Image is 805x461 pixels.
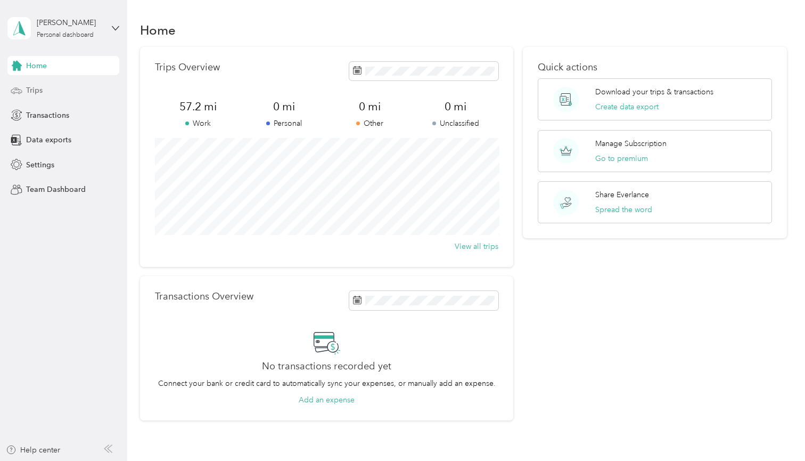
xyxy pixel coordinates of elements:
[241,118,327,129] p: Personal
[595,86,713,98] p: Download your trips & transactions
[595,189,649,200] p: Share Everlance
[595,204,652,215] button: Spread the word
[595,138,667,149] p: Manage Subscription
[262,361,391,372] h2: No transactions recorded yet
[37,17,103,28] div: [PERSON_NAME]
[155,99,241,114] span: 57.2 mi
[155,118,241,129] p: Work
[745,401,805,461] iframe: Everlance-gr Chat Button Frame
[241,99,327,114] span: 0 mi
[299,394,355,406] button: Add an expense
[455,241,498,252] button: View all trips
[155,291,253,302] p: Transactions Overview
[26,60,47,71] span: Home
[155,62,220,73] p: Trips Overview
[327,99,413,114] span: 0 mi
[595,153,648,164] button: Go to premium
[26,184,86,195] span: Team Dashboard
[26,85,43,96] span: Trips
[413,99,498,114] span: 0 mi
[327,118,413,129] p: Other
[140,25,176,36] h1: Home
[595,101,659,112] button: Create data export
[158,378,496,389] p: Connect your bank or credit card to automatically sync your expenses, or manually add an expense.
[538,62,772,73] p: Quick actions
[26,134,71,145] span: Data exports
[37,32,94,38] div: Personal dashboard
[26,159,54,171] span: Settings
[413,118,498,129] p: Unclassified
[6,444,60,456] button: Help center
[26,110,69,121] span: Transactions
